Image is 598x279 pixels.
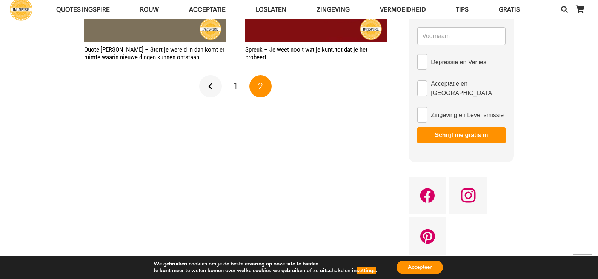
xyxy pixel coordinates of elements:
span: Zingeving [317,6,350,13]
input: Acceptatie en [GEOGRAPHIC_DATA] [417,80,427,96]
span: ROUW [140,6,159,13]
span: Acceptatie en [GEOGRAPHIC_DATA] [431,79,505,98]
button: Accepteer [397,261,443,274]
a: Instagram [449,177,487,214]
span: QUOTES INGSPIRE [56,6,110,13]
span: Acceptatie [189,6,226,13]
a: Facebook [409,177,446,214]
input: Voornaam [417,27,505,45]
span: Loslaten [256,6,286,13]
p: Je kunt meer te weten komen over welke cookies we gebruiken of ze uitschakelen in . [154,267,377,274]
button: settings [357,267,376,274]
span: Depressie en Verlies [431,57,486,67]
a: Pinterest [409,217,446,255]
span: VERMOEIDHEID [380,6,426,13]
a: Pagina 1 [224,75,247,98]
span: 2 [258,81,263,92]
a: Terug naar top [573,254,592,273]
span: 1 [234,81,237,92]
p: We gebruiken cookies om je de beste ervaring op onze site te bieden. [154,261,377,267]
span: TIPS [456,6,469,13]
a: Quote [PERSON_NAME] – Stort je wereld in dan komt er ruimte waarin nieuwe dingen kunnen ontstaan [84,46,224,61]
span: Zingeving en Levensmissie [431,110,504,120]
a: Spreuk – Je weet nooit wat je kunt, tot dat je het probeert [245,46,367,61]
span: GRATIS [499,6,520,13]
button: Schrijf me gratis in [417,127,505,143]
input: Zingeving en Levensmissie [417,107,427,123]
input: Depressie en Verlies [417,54,427,70]
span: Pagina 2 [249,75,272,98]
